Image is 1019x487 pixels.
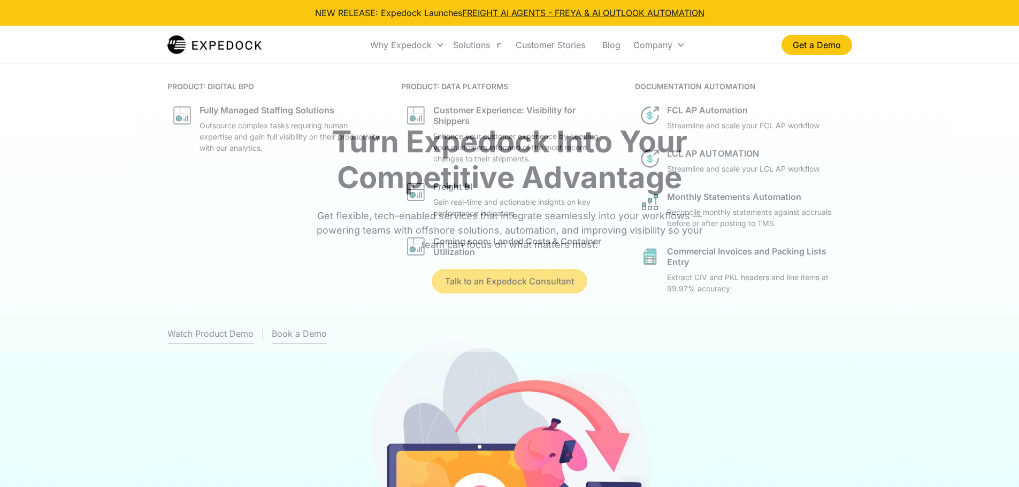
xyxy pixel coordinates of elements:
a: graph iconComing soon: Landed Costs & Container Utilization [401,231,618,261]
img: network like icon [639,191,661,213]
img: dollar icon [639,148,661,169]
div: Customer Experience: Visibility for Shippers [433,105,614,126]
div: Commercial Invoices and Packing Lists Entry [667,246,847,267]
div: Fully Managed Staffing Solutions [200,105,334,115]
img: graph icon [172,105,193,126]
p: Gain real-time and actionable insights on key performance indicators [433,196,614,219]
div: Book a Demo [272,328,327,339]
p: Enhance your customer experience by keeping your customers informed of the most recent changes to... [433,130,614,164]
p: Extract CIV and PKL headers and line items at 99.97% accuracy [667,272,847,294]
a: dollar iconLCL AP AUTOMATIONStreamline and scale your LCL AP workflow [635,144,852,179]
a: Blog [594,27,629,63]
p: Outsource complex tasks requiring human expertise and gain full visibility on their productivity ... [200,120,380,153]
a: open lightbox [167,324,254,344]
div: Freight BI [433,181,472,192]
img: graph icon [405,236,427,257]
a: FREIGHT AI AGENTS - FREYA & AI OUTLOOK AUTOMATION [462,7,704,18]
div: LCL AP AUTOMATION [667,148,759,159]
img: graph icon [405,181,427,203]
p: Streamline and scale your LCL AP workflow [667,163,819,174]
div: Company [629,27,689,63]
a: home [167,34,262,56]
a: network like iconMonthly Statements AutomationReconcile monthly statements against accruals befor... [635,187,852,233]
p: Streamline and scale your FCL AP workflow [667,120,819,131]
h4: DOCUMENTATION AUTOMATION [635,81,852,92]
p: Reconcile monthly statements against accruals before or after posting to TMS [667,206,847,229]
a: graph iconFully Managed Staffing SolutionsOutsource complex tasks requiring human expertise and g... [167,101,384,158]
a: Book a Demo [272,324,327,344]
img: Expedock Logo [167,34,262,56]
div: NEW RELEASE: Expedock Launches [315,6,704,19]
a: graph iconCustomer Experience: Visibility for ShippersEnhance your customer experience by keeping... [401,101,618,168]
a: Get a Demo [782,35,852,55]
div: Coming soon: Landed Costs & Container Utilization [433,236,614,257]
div: Solutions [449,27,507,63]
h4: PRODUCT: DIGITAL BPO [167,81,384,92]
div: Why Expedock [366,27,449,63]
h4: PRODUCT: DATA PLATFORMS [401,81,618,92]
img: dollar icon [639,105,661,126]
img: sheet icon [639,246,661,267]
div: Company [633,40,672,50]
a: graph iconFreight BIGain real-time and actionable insights on key performance indicators [401,177,618,223]
img: graph icon [405,105,427,126]
div: FCL AP Automation [667,105,748,115]
a: dollar iconFCL AP AutomationStreamline and scale your FCL AP workflow [635,101,852,135]
div: Watch Product Demo [167,328,254,339]
a: sheet iconCommercial Invoices and Packing Lists EntryExtract CIV and PKL headers and line items a... [635,242,852,298]
a: Customer Stories [507,27,594,63]
div: Why Expedock [370,40,432,50]
div: Solutions [453,40,490,50]
div: Monthly Statements Automation [667,191,801,202]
